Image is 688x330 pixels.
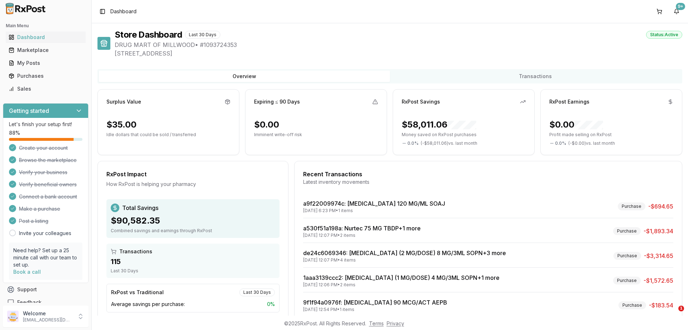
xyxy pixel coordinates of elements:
div: Last 30 Days [185,31,220,39]
nav: breadcrumb [110,8,137,15]
a: Privacy [387,320,404,326]
img: User avatar [7,311,19,322]
span: -$1,572.65 [644,276,673,285]
button: My Posts [3,57,89,69]
span: ( - $58,011.06 ) vs. last month [421,140,477,146]
div: Purchase [618,202,645,210]
a: Invite your colleagues [19,230,71,237]
div: Purchase [613,252,641,260]
span: 0.0 % [407,140,419,146]
span: 0 % [267,301,275,308]
p: Imminent write-off risk [254,132,378,138]
div: $0.00 [549,119,603,130]
span: 1 [678,306,684,311]
div: Marketplace [9,47,83,54]
div: [DATE] 12:07 PM • 2 items [303,233,421,238]
button: 9+ [671,6,682,17]
div: $90,582.35 [111,215,275,226]
h3: Getting started [9,106,49,115]
p: Idle dollars that could be sold / transferred [106,132,230,138]
div: Expiring ≤ 90 Days [254,98,300,105]
span: Post a listing [19,217,48,225]
button: Dashboard [3,32,89,43]
div: RxPost vs Traditional [111,289,164,296]
button: Purchases [3,70,89,82]
div: RxPost Impact [106,170,279,178]
p: Welcome [23,310,73,317]
button: Overview [99,71,390,82]
span: -$183.54 [649,301,673,310]
button: Support [3,283,89,296]
a: Terms [369,320,384,326]
span: 88 % [9,129,20,137]
iframe: Intercom live chat [664,306,681,323]
span: -$3,314.65 [644,252,673,260]
img: RxPost Logo [3,3,49,14]
div: $0.00 [254,119,279,130]
div: RxPost Savings [402,98,440,105]
span: Total Savings [122,204,158,212]
a: Marketplace [6,44,86,57]
div: How RxPost is helping your pharmacy [106,181,279,188]
div: My Posts [9,59,83,67]
div: Latest inventory movements [303,178,673,186]
a: Sales [6,82,86,95]
span: -$694.65 [648,202,673,211]
a: Book a call [13,269,41,275]
div: Purchase [613,277,641,284]
span: Transactions [119,248,152,255]
a: 1aaa3139ccc2: [MEDICAL_DATA] (1 MG/DOSE) 4 MG/3ML SOPN+1 more [303,274,500,281]
span: ( - $0.00 ) vs. last month [568,140,615,146]
div: [DATE] 12:54 PM • 1 items [303,307,447,312]
span: -$1,893.34 [644,227,673,235]
p: Money saved on RxPost purchases [402,132,526,138]
div: [DATE] 6:23 PM • 1 items [303,208,445,214]
div: Sales [9,85,83,92]
a: Dashboard [6,31,86,44]
span: [STREET_ADDRESS] [115,49,682,58]
span: Make a purchase [19,205,60,212]
div: Last 30 Days [239,288,275,296]
a: Purchases [6,70,86,82]
button: Marketplace [3,44,89,56]
div: Dashboard [9,34,83,41]
button: Sales [3,83,89,95]
p: Profit made selling on RxPost [549,132,673,138]
div: $35.00 [106,119,137,130]
span: 0.0 % [555,140,566,146]
div: Purchase [613,227,641,235]
a: My Posts [6,57,86,70]
div: Status: Active [646,31,682,39]
span: Feedback [17,299,42,306]
span: Verify your business [19,169,67,176]
div: [DATE] 12:07 PM • 4 items [303,257,506,263]
p: Need help? Set up a 25 minute call with our team to set up. [13,247,78,268]
div: Purchases [9,72,83,80]
span: DRUG MART OF MILLWOOD • # 1093724353 [115,40,682,49]
div: RxPost Earnings [549,98,589,105]
span: Browse the marketplace [19,157,77,164]
span: Average savings per purchase: [111,301,185,308]
button: Feedback [3,296,89,309]
span: Create your account [19,144,68,152]
div: Purchase [618,301,646,309]
span: Dashboard [110,8,137,15]
p: [EMAIL_ADDRESS][DOMAIN_NAME] [23,317,73,323]
div: 115 [111,257,275,267]
div: Recent Transactions [303,170,673,178]
p: Let's finish your setup first! [9,121,82,128]
div: Surplus Value [106,98,141,105]
a: a530f51a198a: Nurtec 75 MG TBDP+1 more [303,225,421,232]
div: [DATE] 12:06 PM • 2 items [303,282,500,288]
h1: Store Dashboard [115,29,182,40]
a: a9f22009974c: [MEDICAL_DATA] 120 MG/ML SOAJ [303,200,445,207]
div: $58,011.06 [402,119,476,130]
button: Transactions [390,71,681,82]
span: Connect a bank account [19,193,77,200]
div: 9+ [676,3,685,10]
div: Last 30 Days [111,268,275,274]
a: 9f1f94a0976f: [MEDICAL_DATA] 90 MCG/ACT AEPB [303,299,447,306]
h2: Main Menu [6,23,86,29]
div: Combined savings and earnings through RxPost [111,228,275,234]
a: de24c6069346: [MEDICAL_DATA] (2 MG/DOSE) 8 MG/3ML SOPN+3 more [303,249,506,257]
